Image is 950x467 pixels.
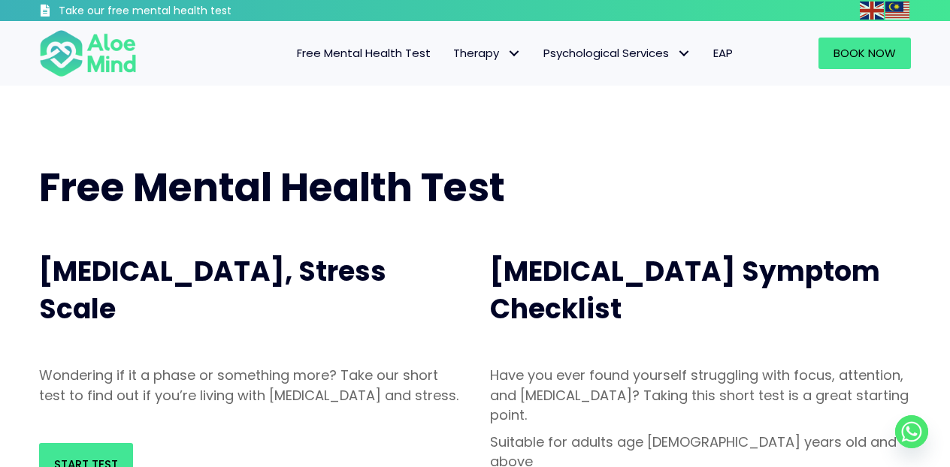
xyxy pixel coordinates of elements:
a: Free Mental Health Test [286,38,442,69]
nav: Menu [156,38,744,69]
span: Free Mental Health Test [39,160,505,215]
span: Book Now [834,45,896,61]
img: en [860,2,884,20]
span: EAP [713,45,733,61]
a: Malay [885,2,911,19]
span: Psychological Services [543,45,691,61]
p: Have you ever found yourself struggling with focus, attention, and [MEDICAL_DATA]? Taking this sh... [490,366,911,424]
span: [MEDICAL_DATA], Stress Scale [39,252,386,328]
span: Free Mental Health Test [297,45,431,61]
span: [MEDICAL_DATA] Symptom Checklist [490,252,880,328]
p: Wondering if it a phase or something more? Take our short test to find out if you’re living with ... [39,366,460,405]
img: ms [885,2,909,20]
h3: Take our free mental health test [59,4,312,19]
a: Book Now [818,38,911,69]
span: Psychological Services: submenu [673,43,694,65]
a: Take our free mental health test [39,4,312,21]
a: Psychological ServicesPsychological Services: submenu [532,38,702,69]
img: Aloe mind Logo [39,29,137,78]
a: Whatsapp [895,415,928,448]
span: Therapy [453,45,521,61]
span: Therapy: submenu [503,43,525,65]
a: EAP [702,38,744,69]
a: English [860,2,885,19]
a: TherapyTherapy: submenu [442,38,532,69]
